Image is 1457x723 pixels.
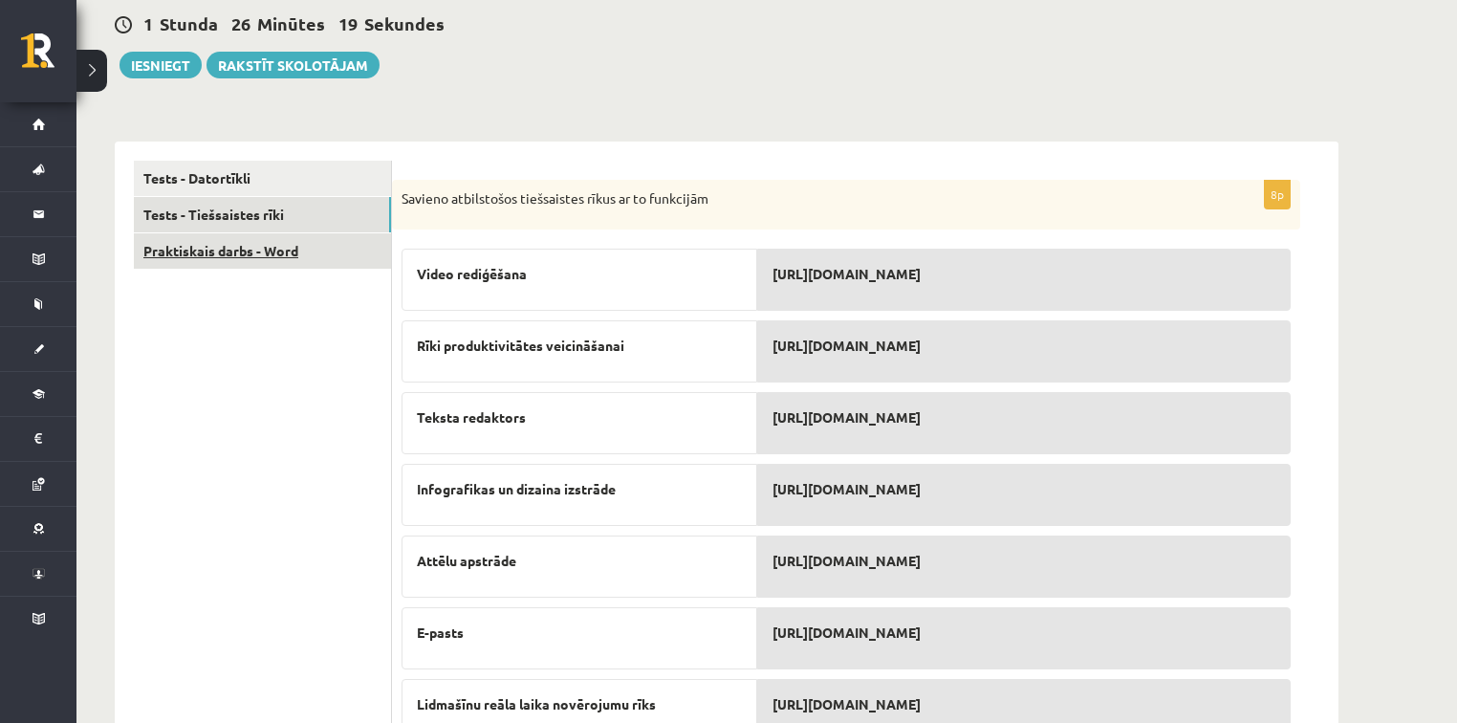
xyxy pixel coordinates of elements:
[134,233,391,269] a: Praktiskais darbs - Word
[21,33,76,81] a: Rīgas 1. Tālmācības vidusskola
[772,623,921,643] span: [URL][DOMAIN_NAME]
[143,12,153,34] span: 1
[134,197,391,232] a: Tests - Tiešsaistes rīki
[120,52,202,78] button: Iesniegt
[207,52,380,78] a: Rakstīt skolotājam
[338,12,358,34] span: 19
[772,479,921,499] span: [URL][DOMAIN_NAME]
[417,694,656,714] span: Lidmašīnu reāla laika novērojumu rīks
[417,479,616,499] span: Infografikas un dizaina izstrāde
[417,407,526,427] span: Teksta redaktors
[417,551,516,571] span: Attēlu apstrāde
[160,12,218,34] span: Stunda
[772,407,921,427] span: [URL][DOMAIN_NAME]
[772,551,921,571] span: [URL][DOMAIN_NAME]
[402,189,1195,208] p: Savieno atbilstošos tiešsaistes rīkus ar to funkcijām
[417,336,624,356] span: Rīki produktivitātes veicināšanai
[134,161,391,196] a: Tests - Datortīkli
[1264,179,1291,209] p: 8p
[417,623,464,643] span: E-pasts
[772,264,921,284] span: [URL][DOMAIN_NAME]
[417,264,527,284] span: Video rediģēšana
[772,336,921,356] span: [URL][DOMAIN_NAME]
[772,694,921,714] span: [URL][DOMAIN_NAME]
[364,12,445,34] span: Sekundes
[257,12,325,34] span: Minūtes
[231,12,250,34] span: 26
